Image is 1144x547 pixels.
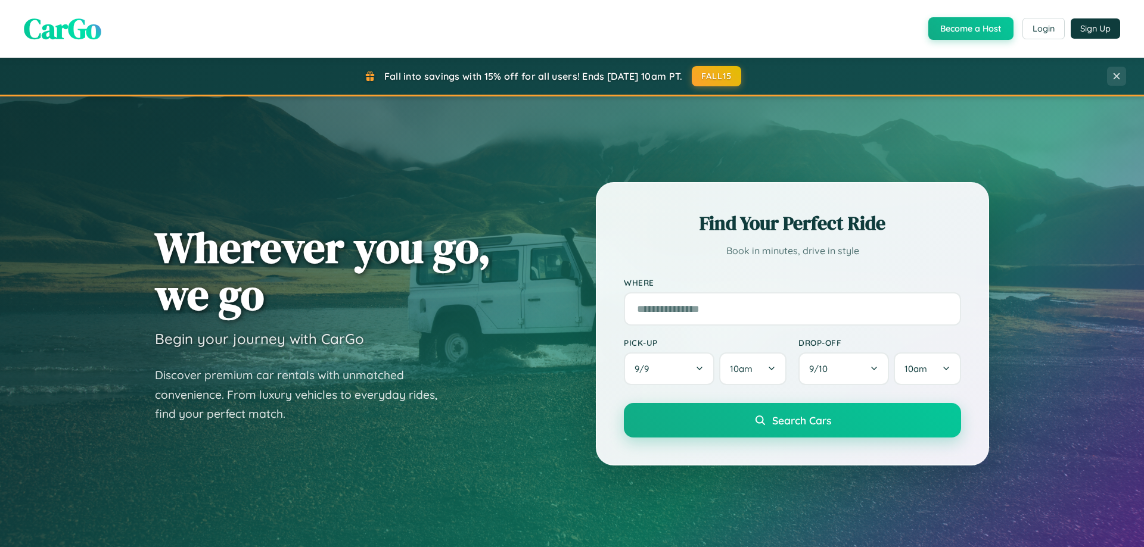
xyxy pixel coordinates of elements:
[1071,18,1120,39] button: Sign Up
[624,277,961,287] label: Where
[155,330,364,348] h3: Begin your journey with CarGo
[798,337,961,348] label: Drop-off
[1022,18,1065,39] button: Login
[624,337,786,348] label: Pick-up
[719,352,786,385] button: 10am
[624,242,961,260] p: Book in minutes, drive in style
[692,66,742,86] button: FALL15
[635,363,655,374] span: 9 / 9
[798,352,889,385] button: 9/10
[155,365,453,424] p: Discover premium car rentals with unmatched convenience. From luxury vehicles to everyday rides, ...
[904,363,927,374] span: 10am
[624,352,714,385] button: 9/9
[624,210,961,236] h2: Find Your Perfect Ride
[24,9,101,48] span: CarGo
[928,17,1014,40] button: Become a Host
[809,363,834,374] span: 9 / 10
[894,352,961,385] button: 10am
[384,70,683,82] span: Fall into savings with 15% off for all users! Ends [DATE] 10am PT.
[772,414,831,427] span: Search Cars
[730,363,753,374] span: 10am
[624,403,961,437] button: Search Cars
[155,224,491,318] h1: Wherever you go, we go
